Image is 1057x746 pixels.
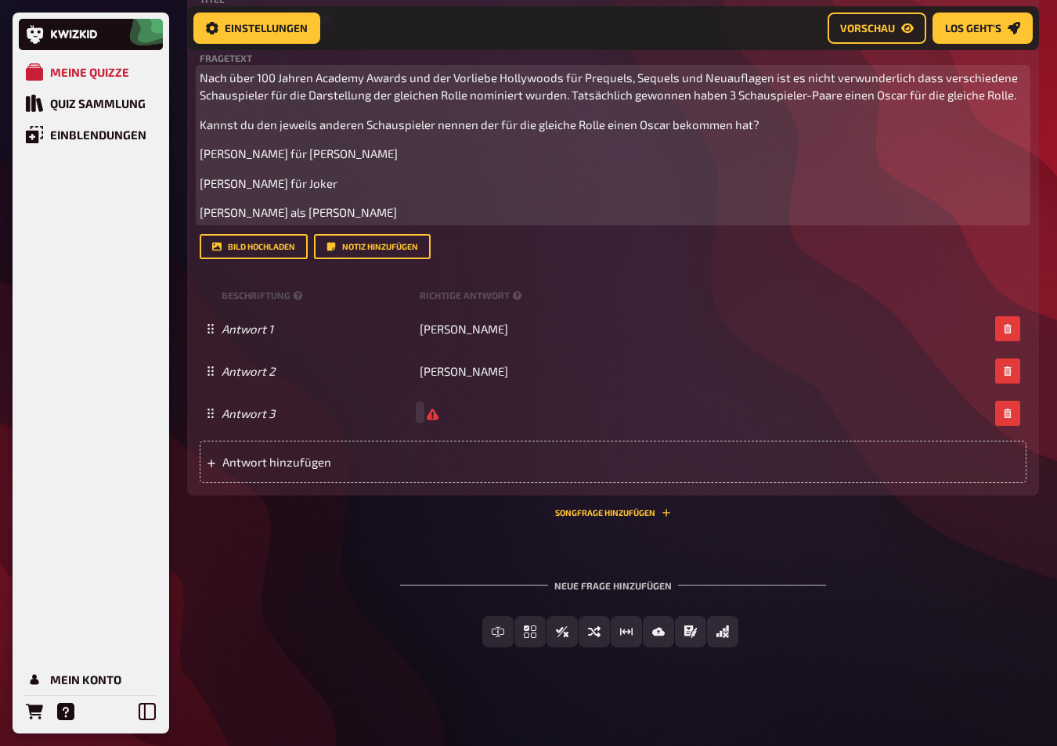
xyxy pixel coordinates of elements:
[314,234,431,259] button: Notiz hinzufügen
[828,13,926,44] a: Vorschau
[19,696,50,727] a: Bestellungen
[200,70,1020,103] span: Nach über 100 Jahren Academy Awards und der Vorliebe Hollywoods für Prequels, Sequels und Neuaufl...
[225,23,308,34] span: Einstellungen
[200,234,308,259] button: Bild hochladen
[50,65,129,79] div: Meine Quizze
[19,56,163,88] a: Meine Quizze
[420,322,508,336] span: [PERSON_NAME]
[193,13,320,44] a: Einstellungen
[200,146,398,160] span: [PERSON_NAME] für [PERSON_NAME]
[200,117,759,132] span: Kannst du den jeweils anderen Schauspieler nennen der für die gleiche Rolle einen Oscar bekommen ...
[222,289,413,302] small: Beschriftung
[514,616,546,647] button: Einfachauswahl
[579,616,610,647] button: Sortierfrage
[222,455,466,469] span: Antwort hinzufügen
[707,616,738,647] button: Offline Frage
[611,616,642,647] button: Schätzfrage
[400,555,826,604] div: Neue Frage hinzufügen
[50,672,121,687] div: Mein Konto
[50,128,146,142] div: Einblendungen
[200,205,397,219] span: [PERSON_NAME] als [PERSON_NAME]
[643,616,674,647] button: Bild-Antwort
[555,508,671,517] button: Songfrage hinzufügen
[840,23,895,34] span: Vorschau
[50,696,81,727] a: Hilfe
[482,616,514,647] button: Freitext Eingabe
[222,322,273,336] i: Antwort 1
[19,664,163,695] a: Mein Konto
[420,289,525,302] small: Richtige Antwort
[547,616,578,647] button: Wahr / Falsch
[675,616,706,647] button: Prosa (Langtext)
[222,364,275,378] i: Antwort 2
[200,53,1026,63] label: Fragetext
[19,119,163,150] a: Einblendungen
[420,364,508,378] span: [PERSON_NAME]
[222,406,275,420] i: Antwort 3
[19,88,163,119] a: Quiz Sammlung
[200,176,337,190] span: [PERSON_NAME] für Joker
[945,23,1001,34] span: Los geht's
[933,13,1033,44] a: Los geht's
[50,96,146,110] div: Quiz Sammlung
